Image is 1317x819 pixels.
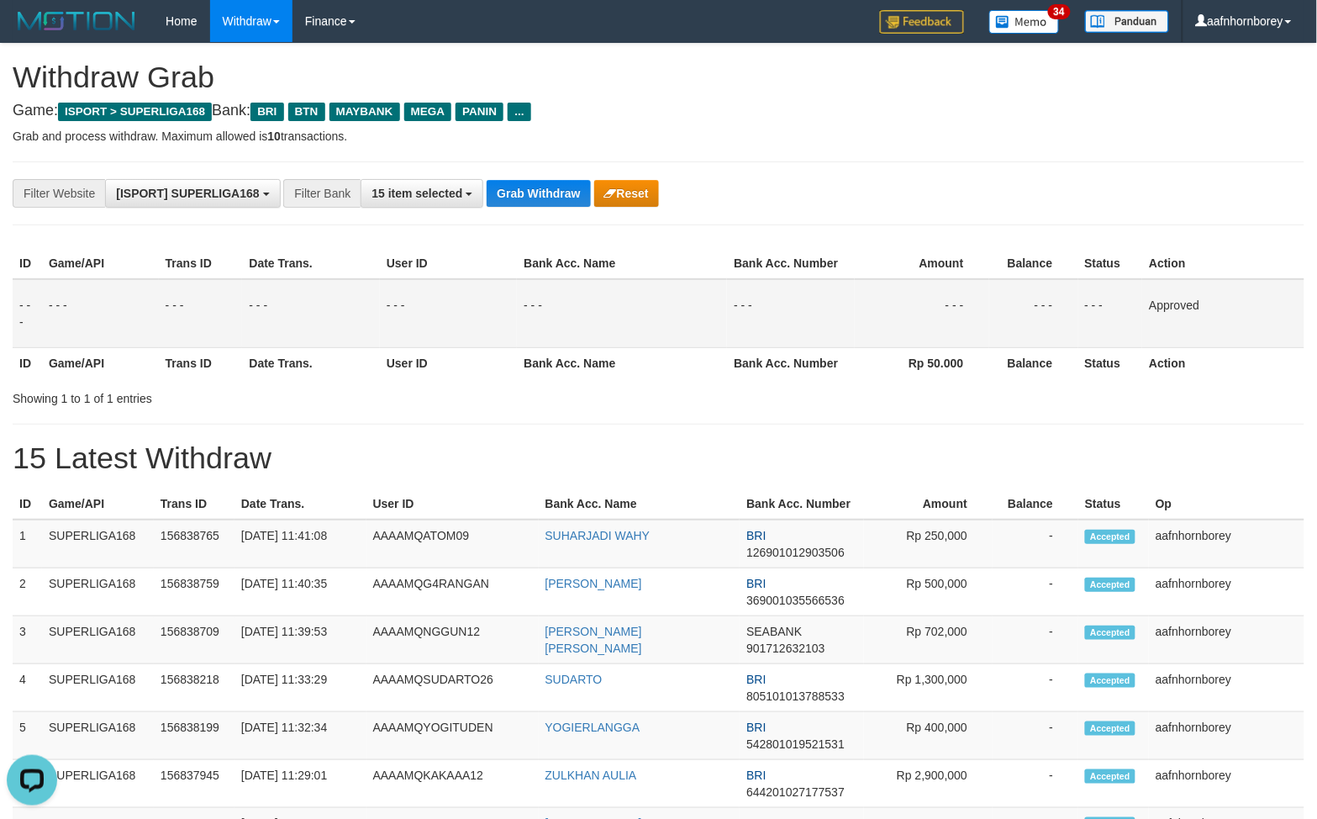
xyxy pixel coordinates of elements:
th: User ID [380,248,517,279]
th: Bank Acc. Name [517,347,727,378]
span: MEGA [404,103,452,121]
td: [DATE] 11:40:35 [234,568,366,616]
td: aafnhornborey [1149,616,1304,664]
td: AAAAMQSUDARTO26 [366,664,539,712]
td: aafnhornborey [1149,760,1304,808]
span: Copy 901712632103 to clipboard [746,642,824,655]
th: Balance [989,248,1078,279]
img: MOTION_logo.png [13,8,140,34]
span: Accepted [1085,578,1135,592]
td: - [993,520,1078,568]
img: panduan.png [1085,10,1169,33]
span: BRI [746,529,766,542]
span: Copy 369001035566536 to clipboard [746,594,845,607]
td: 2 [13,568,42,616]
div: Showing 1 to 1 of 1 entries [13,383,536,407]
th: Trans ID [159,347,243,378]
th: User ID [380,347,517,378]
td: SUPERLIGA168 [42,664,154,712]
th: ID [13,248,42,279]
a: ZULKHAN AULIA [545,769,637,782]
th: Status [1078,248,1143,279]
th: Bank Acc. Name [517,248,727,279]
td: SUPERLIGA168 [42,568,154,616]
td: - - - [159,279,243,348]
th: Amount [855,248,989,279]
span: PANIN [456,103,503,121]
th: Op [1149,489,1304,520]
span: Accepted [1085,674,1135,688]
span: BRI [746,673,766,686]
span: 34 [1048,4,1071,19]
button: 15 item selected [361,179,483,208]
th: Action [1142,248,1304,279]
td: AAAAMQKAKAAA12 [366,760,539,808]
span: BRI [746,721,766,734]
h4: Game: Bank: [13,103,1304,119]
button: Open LiveChat chat widget [7,7,57,57]
th: Trans ID [159,248,243,279]
th: User ID [366,489,539,520]
div: Filter Website [13,179,105,208]
th: Status [1078,347,1143,378]
td: Rp 400,000 [864,712,993,760]
td: [DATE] 11:32:34 [234,712,366,760]
img: Button%20Memo.svg [989,10,1060,34]
button: Reset [594,180,659,207]
td: - - - [380,279,517,348]
a: [PERSON_NAME] [545,577,642,590]
td: aafnhornborey [1149,568,1304,616]
td: Rp 702,000 [864,616,993,664]
h1: 15 Latest Withdraw [13,441,1304,475]
strong: 10 [267,129,281,143]
span: BRI [250,103,283,121]
span: Copy 644201027177537 to clipboard [746,785,845,799]
td: - [993,568,1078,616]
th: Rp 50.000 [855,347,989,378]
span: ... [508,103,530,121]
th: Date Trans. [242,248,379,279]
td: [DATE] 11:29:01 [234,760,366,808]
span: Copy 542801019521531 to clipboard [746,737,845,751]
td: Approved [1142,279,1304,348]
th: Balance [993,489,1078,520]
td: Rp 2,900,000 [864,760,993,808]
td: Rp 500,000 [864,568,993,616]
span: [ISPORT] SUPERLIGA168 [116,187,259,200]
th: Amount [864,489,993,520]
th: ID [13,489,42,520]
th: Status [1078,489,1149,520]
td: 156838765 [154,520,234,568]
a: YOGIERLANGGA [545,721,640,734]
td: aafnhornborey [1149,520,1304,568]
th: Game/API [42,347,159,378]
td: [DATE] 11:39:53 [234,616,366,664]
td: - - - [855,279,989,348]
button: [ISPORT] SUPERLIGA168 [105,179,280,208]
th: Trans ID [154,489,234,520]
td: SUPERLIGA168 [42,616,154,664]
td: - - - [1078,279,1143,348]
th: Date Trans. [242,347,379,378]
td: - - - [242,279,379,348]
span: Accepted [1085,721,1135,736]
th: ID [13,347,42,378]
td: 3 [13,616,42,664]
span: Accepted [1085,626,1135,640]
th: Game/API [42,248,159,279]
td: 156838759 [154,568,234,616]
td: - - - [42,279,159,348]
td: AAAAMQNGGUN12 [366,616,539,664]
td: - - - [13,279,42,348]
span: 15 item selected [371,187,462,200]
td: 156838218 [154,664,234,712]
td: - [993,712,1078,760]
span: SEABANK [746,625,802,638]
td: - [993,664,1078,712]
th: Bank Acc. Name [539,489,740,520]
td: SUPERLIGA168 [42,760,154,808]
td: AAAAMQYOGITUDEN [366,712,539,760]
a: SUHARJADI WAHY [545,529,651,542]
td: aafnhornborey [1149,712,1304,760]
th: Date Trans. [234,489,366,520]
